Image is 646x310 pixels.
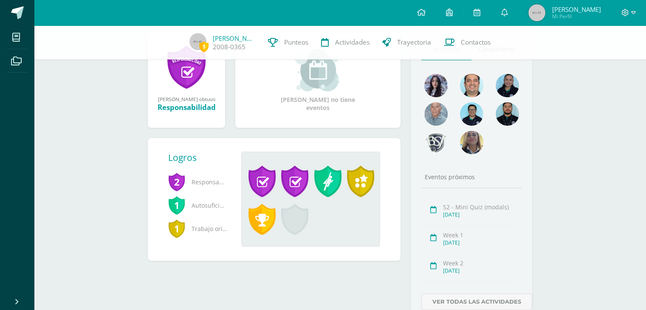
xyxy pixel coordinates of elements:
[496,102,519,126] img: 2207c9b573316a41e74c87832a091651.png
[168,219,185,238] span: 1
[189,33,206,50] img: 45x45
[168,194,228,217] span: Autosuficiencia
[460,74,483,97] img: 677c00e80b79b0324b531866cf3fa47b.png
[213,34,255,42] a: [PERSON_NAME]
[496,74,519,97] img: 4fefb2d4df6ade25d47ae1f03d061a50.png
[156,96,217,102] div: [PERSON_NAME] obtuvo
[315,25,376,59] a: Actividades
[168,195,185,215] span: 1
[437,25,497,59] a: Contactos
[443,211,519,218] div: [DATE]
[262,25,315,59] a: Punteos
[421,173,522,181] div: Eventos próximos
[168,172,185,192] span: 2
[424,131,448,154] img: d483e71d4e13296e0ce68ead86aec0b8.png
[335,38,370,47] span: Actividades
[199,41,209,52] span: 5
[552,5,601,14] span: [PERSON_NAME]
[295,49,341,91] img: event_small.png
[460,131,483,154] img: aa9857ee84d8eb936f6c1e33e7ea3df6.png
[424,102,448,126] img: 55ac31a88a72e045f87d4a648e08ca4b.png
[168,170,228,194] span: Responsabilidad
[156,102,217,112] div: Responsabilidad
[168,152,234,163] div: Logros
[443,239,519,246] div: [DATE]
[443,203,519,211] div: S2 - Mini Quiz (modals)
[552,13,601,20] span: Mi Perfil
[376,25,437,59] a: Trayectoria
[284,38,308,47] span: Punteos
[168,217,228,240] span: Trabajo original
[421,293,532,310] a: Ver todas las actividades
[424,74,448,97] img: 31702bfb268df95f55e840c80866a926.png
[276,49,361,112] div: [PERSON_NAME] no tiene eventos
[528,4,545,21] img: 45x45
[443,231,519,239] div: Week 1
[397,38,431,47] span: Trayectoria
[213,42,245,51] a: 2008-0365
[460,102,483,126] img: d220431ed6a2715784848fdc026b3719.png
[443,267,519,274] div: [DATE]
[461,38,491,47] span: Contactos
[443,259,519,267] div: Week 2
